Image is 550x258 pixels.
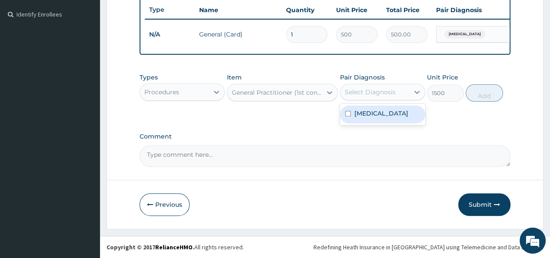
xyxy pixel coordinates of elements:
div: Redefining Heath Insurance in [GEOGRAPHIC_DATA] using Telemedicine and Data Science! [313,243,543,251]
th: Quantity [282,1,332,19]
textarea: Type your message and hit 'Enter' [4,169,166,199]
th: Total Price [382,1,432,19]
th: Unit Price [332,1,382,19]
div: General Practitioner (1st consultation) [232,88,323,97]
div: Select Diagnosis [345,88,396,96]
div: Minimize live chat window [143,4,163,25]
strong: Copyright © 2017 . [107,243,194,251]
label: Comment [140,133,510,140]
img: d_794563401_company_1708531726252_794563401 [16,43,35,65]
button: Submit [458,193,510,216]
span: [MEDICAL_DATA] [444,30,485,39]
td: General (Card) [195,26,282,43]
th: Pair Diagnosis [432,1,527,19]
a: RelianceHMO [155,243,193,251]
label: Item [227,73,242,82]
label: Unit Price [427,73,458,82]
button: Add [466,84,503,102]
label: Types [140,74,158,81]
td: N/A [145,26,195,43]
label: Pair Diagnosis [340,73,385,82]
th: Name [195,1,282,19]
footer: All rights reserved. [100,236,550,258]
th: Type [145,2,195,18]
label: [MEDICAL_DATA] [354,109,408,118]
button: Previous [140,193,190,216]
span: We're online! [50,75,120,163]
div: Procedures [144,88,179,96]
div: Chat with us now [45,49,146,60]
